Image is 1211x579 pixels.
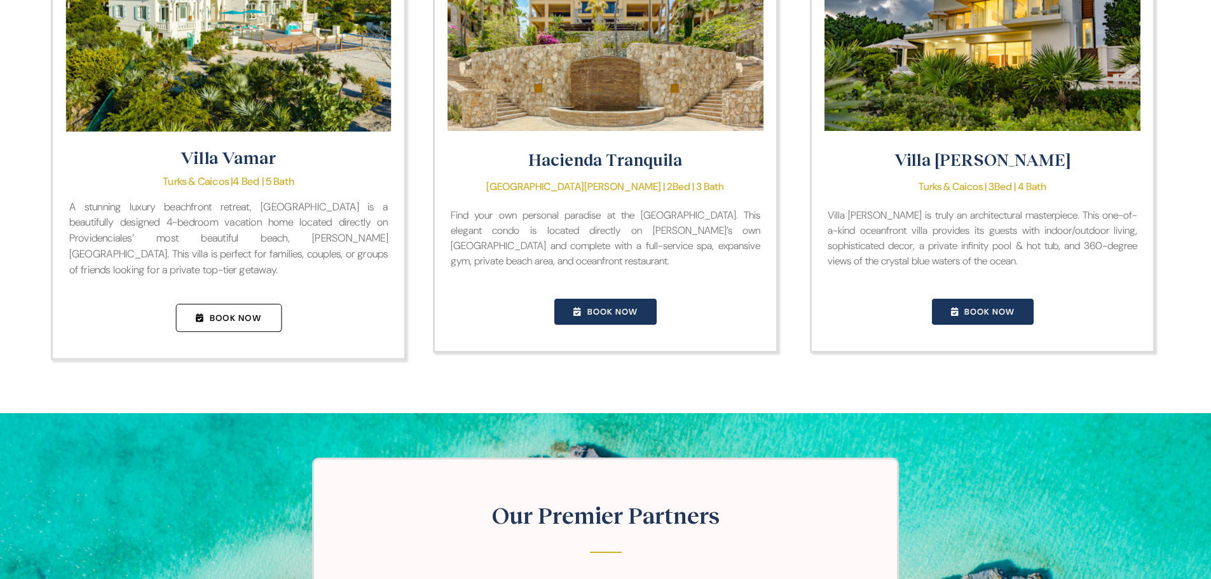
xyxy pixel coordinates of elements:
span: A stunning luxury beachfront retreat, [GEOGRAPHIC_DATA] is a beautifully designed 4-bedroom vacat... [69,200,388,276]
span: Bed | 4 Bath [994,180,1046,193]
p: Villa Vamar [65,144,391,170]
span: Turks & Caicos | 3 [919,180,994,193]
a: Book Now [931,298,1034,325]
a: Book Now [175,303,282,331]
span: Villa [PERSON_NAME] is truly an architectural masterpiece. This one-of-a-kind oceanfront villa pr... [828,208,1137,268]
span: [GEOGRAPHIC_DATA][PERSON_NAME] | 2 [486,180,673,193]
span: 4 Bed | 5 Bath [233,174,294,188]
p: Our Premier Partners [343,498,868,532]
span: Find your own personal paradise at the [GEOGRAPHIC_DATA]. This elegant condo is located directly ... [451,208,760,268]
span: Book Now [587,306,638,317]
span: Book Now [964,306,1015,317]
p: Villa [PERSON_NAME] [824,147,1140,172]
a: Book Now [554,298,657,325]
span: Turks & Caicos | [163,174,233,188]
span: Book Now [209,312,261,324]
p: Hacienda Tranquila [448,147,763,172]
span: Bed | 3 Bath [673,180,724,193]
